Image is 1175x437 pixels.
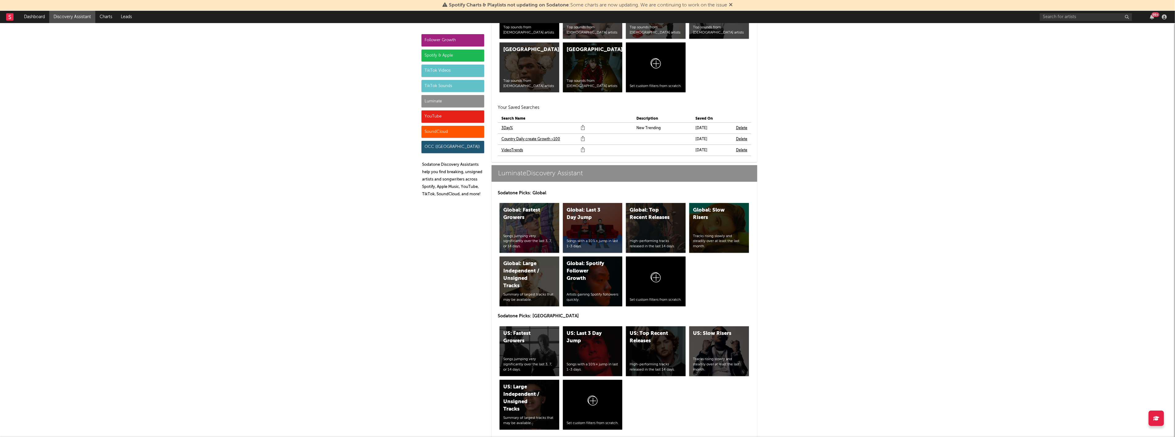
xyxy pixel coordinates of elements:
[567,239,619,249] div: Songs with a 10%+ jump in last 1-3 days.
[630,239,682,249] div: High-performing tracks released in the last 14 days.
[503,415,556,426] div: Summary of largest tracks that may be available.
[503,46,545,54] div: [GEOGRAPHIC_DATA]
[729,3,733,8] span: Dismiss
[421,141,484,153] div: OCC ([GEOGRAPHIC_DATA])
[692,145,732,156] td: [DATE]
[421,34,484,46] div: Follower Growth
[732,123,751,134] td: Delete
[503,25,556,35] div: Top sounds from [DEMOGRAPHIC_DATA] artists
[421,126,484,138] div: SoundCloud
[501,136,560,143] a: Country Daily create Growth >100
[567,78,619,89] div: Top sounds from [DEMOGRAPHIC_DATA] artists
[563,380,623,430] a: Set custom filters from scratch.
[449,3,727,8] span: : Some charts are now updating. We are continuing to work on the issue
[500,42,559,92] a: [GEOGRAPHIC_DATA]Top sounds from [DEMOGRAPHIC_DATA] artists
[503,260,545,290] div: Global: Large Independent / Unsigned Tracks
[630,84,682,89] div: Set custom filters from scratch.
[20,11,49,23] a: Dashboard
[500,256,559,306] a: Global: Large Independent / Unsigned TracksSummary of largest tracks that may be available.
[503,357,556,372] div: Songs jumping very significantly over the last 3, 7, or 14 days.
[692,123,732,134] td: [DATE]
[567,362,619,372] div: Songs with a 10%+ jump in last 1-3 days.
[567,292,619,303] div: Artists gaining Spotify followers quickly.
[732,134,751,145] td: Delete
[563,326,623,376] a: US: Last 3 Day JumpSongs with a 10%+ jump in last 1-3 days.
[503,234,556,249] div: Songs jumping very significantly over the last 3, 7, or 14 days.
[693,234,745,249] div: Tracks rising slowly and steadily over at least the last month.
[692,115,732,123] th: Saved On
[1152,12,1159,17] div: 99 +
[567,421,619,426] div: Set custom filters from scratch.
[503,330,545,345] div: US: Fastest Growers
[421,110,484,123] div: YouTube
[630,207,671,221] div: Global: Top Recent Releases
[49,11,95,23] a: Discovery Assistant
[563,256,623,306] a: Global: Spotify Follower GrowthArtists gaining Spotify followers quickly.
[1150,14,1154,19] button: 99+
[567,330,608,345] div: US: Last 3 Day Jump
[500,203,559,253] a: Global: Fastest GrowersSongs jumping very significantly over the last 3, 7, or 14 days.
[563,42,623,92] a: [GEOGRAPHIC_DATA]Top sounds from [DEMOGRAPHIC_DATA] artists
[503,292,556,303] div: Summary of largest tracks that may be available.
[693,25,745,35] div: Top sounds from [DEMOGRAPHIC_DATA] artists
[492,165,757,182] a: LuminateDiscovery Assistant
[567,207,608,221] div: Global: Last 3 Day Jump
[630,330,671,345] div: US: Top Recent Releases
[498,104,751,111] h2: Your Saved Searches
[1040,13,1132,21] input: Search for artists
[567,46,608,54] div: [GEOGRAPHIC_DATA]
[500,380,559,430] a: US: Large Independent / Unsigned TracksSummary of largest tracks that may be available.
[567,25,619,35] div: Top sounds from [DEMOGRAPHIC_DATA] artists
[692,134,732,145] td: [DATE]
[503,383,545,413] div: US: Large Independent / Unsigned Tracks
[693,207,735,221] div: Global: Slow Risers
[449,3,569,8] span: Spotify Charts & Playlists not updating on Sodatone
[117,11,136,23] a: Leads
[422,161,484,198] p: Sodatone Discovery Assistants help you find breaking, unsigned artists and songwriters across Spo...
[503,207,545,221] div: Global: Fastest Growers
[421,95,484,107] div: Luminate
[421,65,484,77] div: TikTok Videos
[567,260,608,282] div: Global: Spotify Follower Growth
[732,145,751,156] td: Delete
[689,326,749,376] a: US: Slow RisersTracks rising slowly and steadily over at least the last month.
[693,357,745,372] div: Tracks rising slowly and steadily over at least the last month.
[626,256,686,306] a: Set custom filters from scratch.
[501,147,523,154] a: VideoTrends
[498,189,751,197] p: Sodatone Picks: Global
[689,203,749,253] a: Global: Slow RisersTracks rising slowly and steadily over at least the last month.
[563,203,623,253] a: Global: Last 3 Day JumpSongs with a 10%+ jump in last 1-3 days.
[501,125,513,132] a: 3Day%
[95,11,117,23] a: Charts
[421,50,484,62] div: Spotify & Apple
[498,312,751,320] p: Sodatone Picks: [GEOGRAPHIC_DATA]
[626,326,686,376] a: US: Top Recent ReleasesHigh-performing tracks released in the last 14 days.
[500,326,559,376] a: US: Fastest GrowersSongs jumping very significantly over the last 3, 7, or 14 days.
[633,123,692,134] td: New Trending
[498,115,633,123] th: Search Name
[633,115,692,123] th: Description
[630,362,682,372] div: High-performing tracks released in the last 14 days.
[630,25,682,35] div: Top sounds from [DEMOGRAPHIC_DATA] artists
[503,78,556,89] div: Top sounds from [DEMOGRAPHIC_DATA] artists
[626,42,686,92] a: Set custom filters from scratch.
[693,330,735,337] div: US: Slow Risers
[421,80,484,92] div: TikTok Sounds
[630,297,682,303] div: Set custom filters from scratch.
[626,203,686,253] a: Global: Top Recent ReleasesHigh-performing tracks released in the last 14 days.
